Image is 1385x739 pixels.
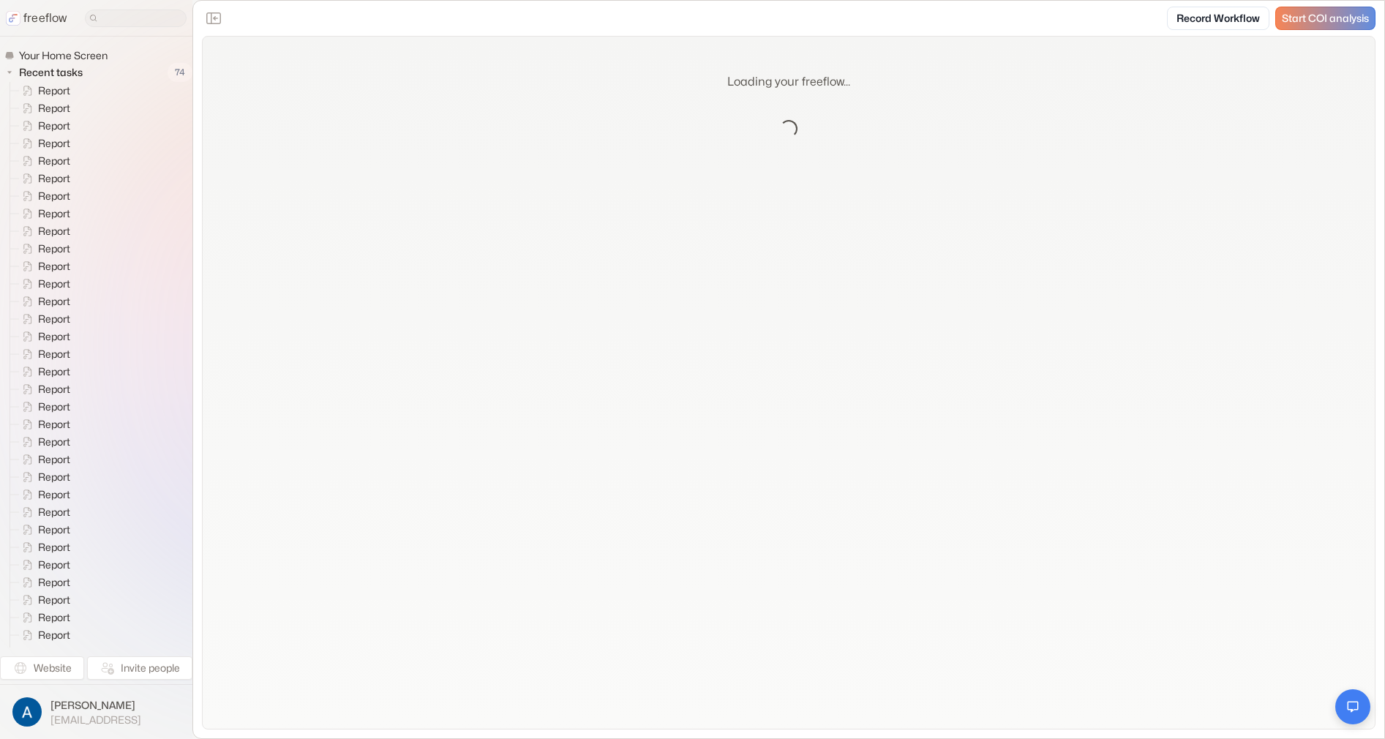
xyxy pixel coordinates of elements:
a: Report [10,468,76,486]
span: Report [35,241,75,256]
span: Report [35,505,75,519]
a: Report [10,398,76,416]
a: Report [10,345,76,363]
span: Report [35,364,75,379]
a: Report [10,100,76,117]
span: Report [35,382,75,397]
span: Report [35,277,75,291]
span: Report [35,399,75,414]
button: [PERSON_NAME][EMAIL_ADDRESS] [9,694,184,730]
a: Record Workflow [1167,7,1269,30]
span: Recent tasks [16,65,87,80]
span: Report [35,136,75,151]
span: Report [35,119,75,133]
a: Report [10,258,76,275]
span: Report [35,610,75,625]
a: Report [10,187,76,205]
a: Report [10,521,76,539]
button: Invite people [87,656,192,680]
a: Report [10,486,76,503]
a: Report [10,574,76,591]
span: 74 [168,63,192,82]
span: Your Home Screen [16,48,112,63]
span: Report [35,83,75,98]
span: Report [35,101,75,116]
a: Report [10,135,76,152]
img: profile [12,697,42,727]
a: Report [10,416,76,433]
p: Loading your freeflow... [727,73,850,91]
a: Report [10,363,76,380]
a: Report [10,644,76,661]
span: Report [35,154,75,168]
span: Report [35,575,75,590]
span: Report [35,171,75,186]
a: Start COI analysis [1275,7,1375,30]
a: Your Home Screen [4,48,113,63]
span: Report [35,540,75,555]
span: Report [35,628,75,642]
a: Report [10,451,76,468]
span: Report [35,470,75,484]
span: Report [35,206,75,221]
button: Open chat [1335,689,1370,724]
span: Report [35,452,75,467]
a: Report [10,82,76,100]
a: Report [10,328,76,345]
a: Report [10,310,76,328]
span: Start COI analysis [1282,12,1369,25]
a: Report [10,556,76,574]
span: Report [35,593,75,607]
p: freeflow [23,10,67,27]
a: Report [10,222,76,240]
span: Report [35,558,75,572]
a: Report [10,380,76,398]
a: Report [10,609,76,626]
span: Report [35,522,75,537]
a: Report [10,626,76,644]
a: Report [10,591,76,609]
button: Recent tasks [4,64,89,81]
span: Report [35,294,75,309]
span: Report [35,312,75,326]
span: [PERSON_NAME] [50,698,141,713]
span: Report [35,435,75,449]
span: Report [35,645,75,660]
a: Report [10,152,76,170]
span: [EMAIL_ADDRESS] [50,713,141,727]
span: Report [35,224,75,239]
a: Report [10,205,76,222]
span: Report [35,487,75,502]
a: Report [10,433,76,451]
a: Report [10,275,76,293]
button: Close the sidebar [202,7,225,30]
a: Report [10,539,76,556]
a: Report [10,293,76,310]
span: Report [35,417,75,432]
span: Report [35,329,75,344]
a: Report [10,170,76,187]
span: Report [35,347,75,361]
a: Report [10,117,76,135]
span: Report [35,189,75,203]
a: Report [10,503,76,521]
span: Report [35,259,75,274]
a: Report [10,240,76,258]
a: freeflow [6,10,67,27]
